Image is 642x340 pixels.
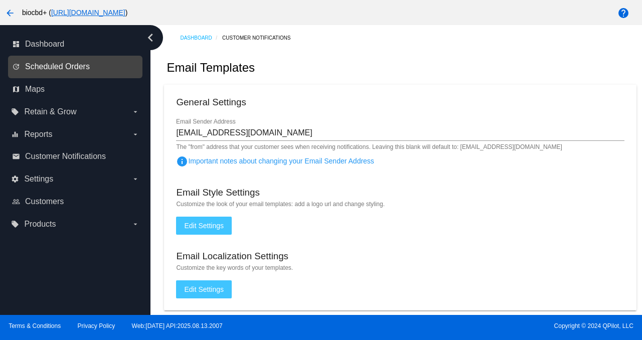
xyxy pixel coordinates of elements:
a: map Maps [12,81,139,97]
input: Email Sender Address [176,128,624,137]
a: Dashboard [180,30,222,46]
span: Maps [25,85,45,94]
span: Customers [25,197,64,206]
i: dashboard [12,40,20,48]
i: update [12,63,20,71]
span: Dashboard [25,40,64,49]
a: people_outline Customers [12,194,139,210]
button: Important notes about changing your Email Sender Address [176,151,196,171]
span: Reports [24,130,52,139]
i: arrow_drop_down [131,220,139,228]
a: update Scheduled Orders [12,59,139,75]
mat-hint: The "from" address that your customer sees when receiving notifications. Leaving this blank will ... [176,144,562,151]
i: map [12,85,20,93]
i: local_offer [11,108,19,116]
a: Customer Notifications [222,30,299,46]
a: Web:[DATE] API:2025.08.13.2007 [132,322,223,329]
span: Customer Notifications [25,152,106,161]
span: Edit Settings [184,222,224,230]
i: arrow_drop_down [131,175,139,183]
span: biocbd+ ( ) [22,9,127,17]
a: Terms & Conditions [9,322,61,329]
i: local_offer [11,220,19,228]
i: people_outline [12,198,20,206]
span: Settings [24,175,53,184]
span: Scheduled Orders [25,62,90,71]
a: Privacy Policy [78,322,115,329]
span: Important notes about changing your Email Sender Address [176,157,374,165]
span: Copyright © 2024 QPilot, LLC [330,322,633,329]
span: Edit Settings [184,285,224,293]
button: Edit Settings [176,217,232,235]
mat-icon: info [176,155,188,167]
i: equalizer [11,130,19,138]
mat-icon: help [617,7,629,19]
i: arrow_drop_down [131,130,139,138]
span: Retain & Grow [24,107,76,116]
i: email [12,152,20,160]
mat-hint: Customize the key words of your templates. [176,264,624,271]
button: Edit Settings [176,280,232,298]
i: settings [11,175,19,183]
h3: General Settings [176,97,246,108]
mat-hint: Customize the look of your email templates: add a logo url and change styling. [176,201,624,208]
i: chevron_left [142,30,158,46]
mat-icon: arrow_back [4,7,16,19]
h2: Email Templates [167,61,255,75]
i: arrow_drop_down [131,108,139,116]
a: email Customer Notifications [12,148,139,164]
h3: Email Style Settings [176,187,259,198]
a: dashboard Dashboard [12,36,139,52]
a: [URL][DOMAIN_NAME] [51,9,125,17]
h3: Email Localization Settings [176,251,288,262]
span: Products [24,220,56,229]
